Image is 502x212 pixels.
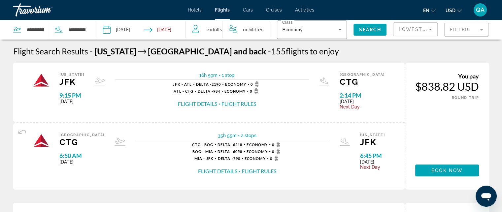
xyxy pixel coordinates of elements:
span: - [268,46,271,56]
span: ATL - CTG [174,89,193,93]
span: MIA - JFK [194,156,214,161]
span: JFK [360,137,385,147]
span: USD [446,8,455,13]
span: - [90,46,93,56]
span: 6:50 AM [59,152,105,159]
span: 0 [270,156,280,161]
button: Change currency [446,6,462,15]
span: 6:45 PM [360,152,385,159]
span: [DATE] [59,99,84,104]
span: 2 stops [241,133,256,138]
span: Delta - [218,156,233,161]
span: 0 [250,88,260,94]
button: Travelers: 2 adults, 0 children [186,20,270,40]
span: 2:14 PM [340,92,385,99]
span: 35h 55m [218,133,237,138]
span: Next Day [360,165,385,170]
span: 155 [268,46,286,56]
span: [GEOGRAPHIC_DATA] [59,133,105,137]
a: Activities [295,7,314,13]
span: Children [246,27,263,32]
span: [DATE] [340,99,385,104]
div: You pay [415,73,479,80]
span: 2190 [196,82,221,86]
span: Delta - [218,149,233,154]
button: Search [353,24,386,36]
span: and back [234,46,266,56]
span: CTG - BOG [192,142,213,147]
span: Economy [224,89,246,93]
span: en [423,8,429,13]
span: ROUND TRIP [452,96,479,100]
span: [US_STATE] [94,46,137,56]
button: Flight Details [178,100,217,107]
span: 6218 [218,142,242,147]
span: flights to enjoy [286,46,339,56]
span: [DATE] [360,159,385,165]
span: 0 [251,81,261,87]
a: Cars [243,7,253,13]
span: Search [359,27,381,32]
button: Book now [415,165,479,176]
span: CTG [59,137,105,147]
span: 2 [206,25,222,34]
span: 790 [218,156,240,161]
a: Travorium [13,1,79,18]
span: Delta - [198,89,213,93]
span: Adults [209,27,222,32]
span: 6058 [218,149,242,154]
span: 984 [198,89,220,93]
span: Next Day [340,104,385,109]
button: Flight Rules [221,100,256,107]
button: Flight Details [198,167,237,175]
span: CTG [340,77,385,87]
div: $838.82 USD [415,80,479,93]
button: Return date: Nov 16, 2025 [144,20,171,40]
span: [US_STATE] [59,73,84,77]
button: Flight Rules [242,167,276,175]
span: 1 stop [222,73,235,78]
span: BOG - MIA [192,149,213,154]
span: Economy [247,142,268,147]
span: [US_STATE] [360,133,385,137]
span: [GEOGRAPHIC_DATA] [340,73,385,77]
button: Filter [444,22,489,37]
span: Economy [245,156,266,161]
span: [DATE] [59,159,105,165]
h1: Flight Search Results [13,46,88,56]
span: Delta - [218,142,233,147]
a: Flights [215,7,230,13]
span: JFK [59,77,84,87]
span: 16h 59m [199,73,218,78]
span: 0 [272,142,282,147]
span: Economy [225,82,246,86]
span: 9:15 PM [59,92,84,99]
span: Lowest Price [399,27,441,32]
span: Delta - [196,82,212,86]
a: Hotels [188,7,202,13]
span: Economy [282,27,302,32]
span: Economy [247,149,268,154]
a: Cruises [266,7,282,13]
button: Change language [423,6,436,15]
iframe: Button to launch messaging window [476,186,497,207]
span: 0 [272,149,282,154]
span: QA [476,7,485,13]
span: 0 [243,25,263,34]
button: Depart date: Nov 10, 2025 [103,20,130,40]
span: [GEOGRAPHIC_DATA] [148,46,232,56]
span: JFK - ATL [173,82,192,86]
span: Book now [431,168,463,173]
mat-select: Sort by [399,25,432,33]
mat-label: Class [282,20,293,25]
button: User Menu [472,3,489,17]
